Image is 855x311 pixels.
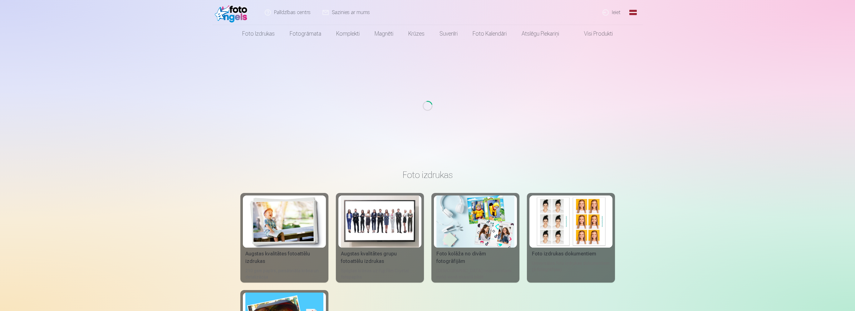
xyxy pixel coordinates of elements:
a: Magnēti [367,25,401,42]
a: Krūzes [401,25,432,42]
a: Suvenīri [432,25,465,42]
div: 210 gsm papīrs, piesātināta krāsa un detalizācija [243,268,326,280]
a: Foto kalendāri [465,25,514,42]
a: Fotogrāmata [282,25,329,42]
a: Foto izdrukas dokumentiemFoto izdrukas dokumentiemUniversālas foto izdrukas dokumentiem (6 fotogr... [527,193,615,283]
a: Foto izdrukas [235,25,282,42]
div: Spilgtas krāsas uz Fuji Film Crystal fotopapīra [338,268,421,280]
img: Augstas kvalitātes fotoattēlu izdrukas [245,195,323,248]
div: Foto izdrukas dokumentiem [529,250,612,258]
h3: Foto izdrukas [245,169,610,180]
img: Foto izdrukas dokumentiem [532,195,610,248]
img: Foto kolāža no divām fotogrāfijām [436,195,514,248]
a: Augstas kvalitātes fotoattēlu izdrukasAugstas kvalitātes fotoattēlu izdrukas210 gsm papīrs, piesā... [240,193,328,283]
a: Visi produkti [567,25,620,42]
div: Foto kolāža no divām fotogrāfijām [434,250,517,265]
a: Foto kolāža no divām fotogrāfijāmFoto kolāža no divām fotogrāfijām[DEMOGRAPHIC_DATA] neaizmirstam... [431,193,519,283]
div: Universālas foto izdrukas dokumentiem (6 fotogrāfijas) [529,260,612,280]
div: [DEMOGRAPHIC_DATA] neaizmirstami mirkļi vienā skaistā bildē [434,268,517,280]
a: Komplekti [329,25,367,42]
a: Augstas kvalitātes grupu fotoattēlu izdrukasAugstas kvalitātes grupu fotoattēlu izdrukasSpilgtas ... [336,193,424,283]
a: Atslēgu piekariņi [514,25,567,42]
img: /fa1 [215,2,251,22]
div: Augstas kvalitātes grupu fotoattēlu izdrukas [338,250,421,265]
img: Augstas kvalitātes grupu fotoattēlu izdrukas [341,195,419,248]
div: Augstas kvalitātes fotoattēlu izdrukas [243,250,326,265]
